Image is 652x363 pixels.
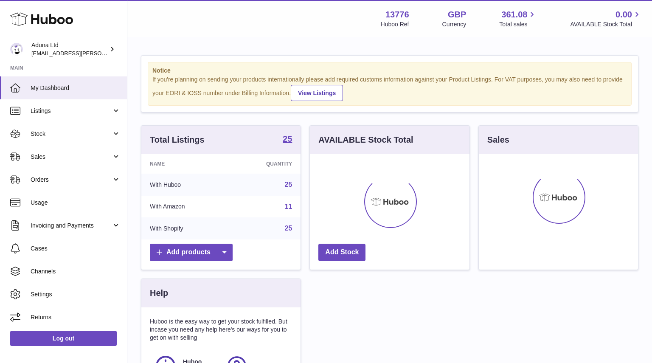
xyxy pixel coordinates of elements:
[31,222,112,230] span: Invoicing and Payments
[499,9,537,28] a: 361.08 Total sales
[31,199,121,207] span: Usage
[141,154,228,174] th: Name
[31,176,112,184] span: Orders
[285,203,292,210] a: 11
[31,290,121,298] span: Settings
[150,244,233,261] a: Add products
[228,154,301,174] th: Quantity
[283,135,292,143] strong: 25
[141,217,228,239] td: With Shopify
[381,20,409,28] div: Huboo Ref
[10,43,23,56] img: deborahe.kamara@aduna.com
[570,20,642,28] span: AVAILABLE Stock Total
[31,267,121,276] span: Channels
[31,153,112,161] span: Sales
[152,67,627,75] strong: Notice
[570,9,642,28] a: 0.00 AVAILABLE Stock Total
[31,84,121,92] span: My Dashboard
[31,50,216,56] span: [EMAIL_ADDRESS][PERSON_NAME][PERSON_NAME][DOMAIN_NAME]
[615,9,632,20] span: 0.00
[152,76,627,101] div: If you're planning on sending your products internationally please add required customs informati...
[31,313,121,321] span: Returns
[31,107,112,115] span: Listings
[31,130,112,138] span: Stock
[487,134,509,146] h3: Sales
[10,331,117,346] a: Log out
[291,85,343,101] a: View Listings
[442,20,467,28] div: Currency
[318,244,365,261] a: Add Stock
[285,225,292,232] a: 25
[448,9,466,20] strong: GBP
[499,20,537,28] span: Total sales
[150,134,205,146] h3: Total Listings
[385,9,409,20] strong: 13776
[31,245,121,253] span: Cases
[318,134,413,146] h3: AVAILABLE Stock Total
[31,41,108,57] div: Aduna Ltd
[285,181,292,188] a: 25
[150,287,168,299] h3: Help
[141,196,228,218] td: With Amazon
[501,9,527,20] span: 361.08
[283,135,292,145] a: 25
[141,174,228,196] td: With Huboo
[150,318,292,342] p: Huboo is the easy way to get your stock fulfilled. But incase you need any help here's our ways f...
